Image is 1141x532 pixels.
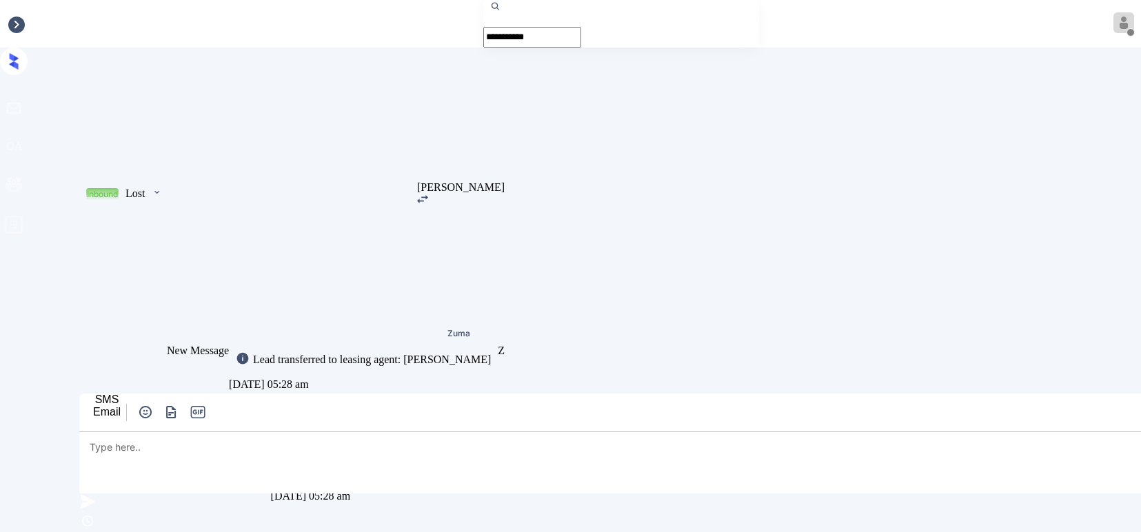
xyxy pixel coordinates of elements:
button: icon-zuma [162,404,181,420]
div: Email [93,406,121,418]
div: [DATE] 05:28 am [229,375,498,394]
img: icon-zuma [236,351,250,365]
img: icon-zuma [163,404,180,420]
button: icon-zuma [136,404,155,420]
span: profile [4,215,23,239]
div: Inbox / [PERSON_NAME] [7,18,129,30]
div: Lead transferred to leasing agent: [PERSON_NAME] [250,354,491,366]
img: icon-zuma [152,186,162,198]
div: Inbound [87,189,118,199]
img: icon-zuma [79,493,96,510]
div: [PERSON_NAME] [417,181,505,194]
img: icon-zuma [79,513,96,529]
img: icon-zuma [417,195,428,203]
span: New Message [167,345,229,356]
div: Zuma [447,329,470,338]
img: icon-zuma [137,404,154,420]
img: avatar [1113,12,1134,33]
div: SMS [93,393,121,406]
div: Lost [125,187,145,200]
div: Z [498,345,505,357]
